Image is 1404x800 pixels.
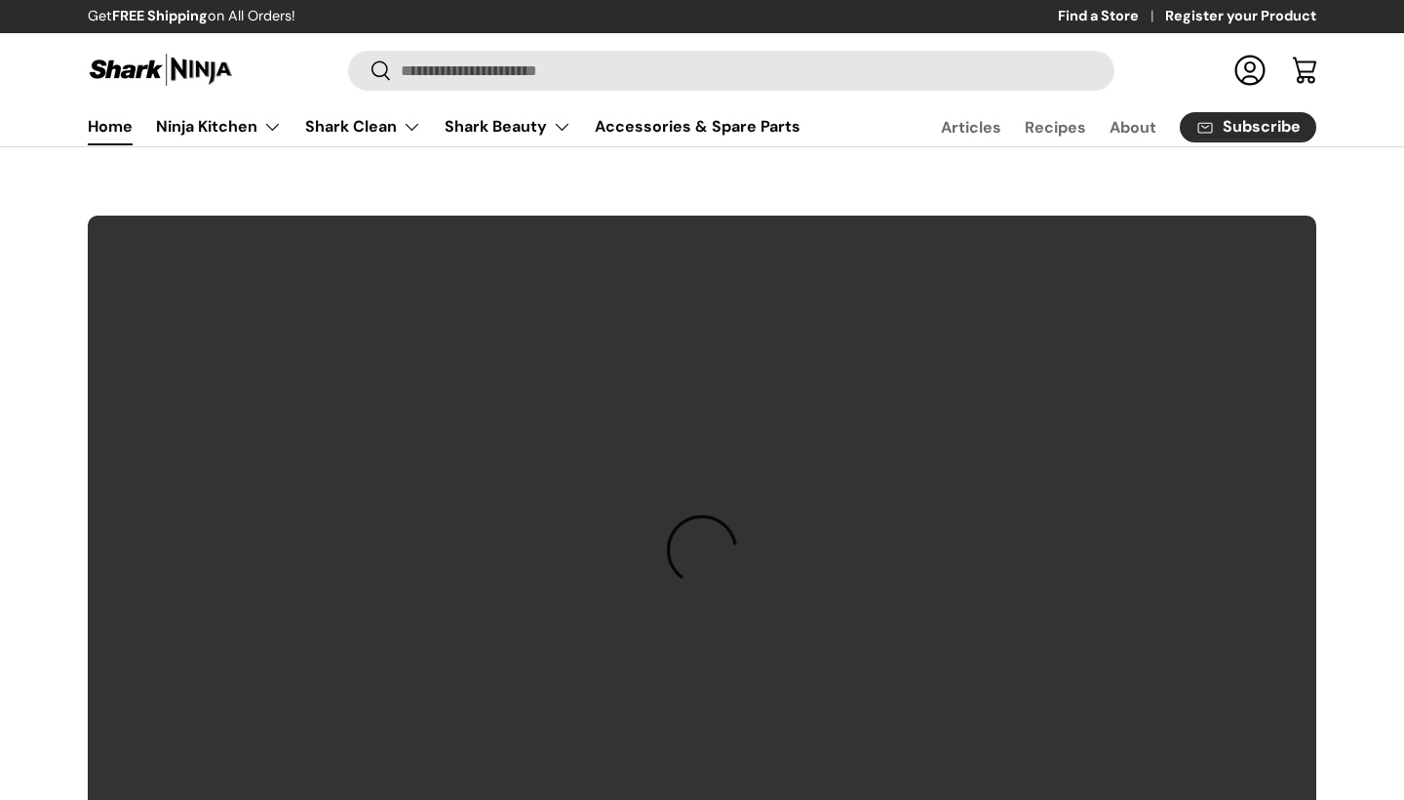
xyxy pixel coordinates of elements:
[88,51,234,89] img: Shark Ninja Philippines
[894,107,1316,146] nav: Secondary
[88,6,295,27] p: Get on All Orders!
[88,107,133,145] a: Home
[595,107,800,145] a: Accessories & Spare Parts
[156,107,282,146] a: Ninja Kitchen
[1223,119,1301,135] span: Subscribe
[1180,112,1316,142] a: Subscribe
[1025,108,1086,146] a: Recipes
[433,107,583,146] summary: Shark Beauty
[305,107,421,146] a: Shark Clean
[1058,6,1165,27] a: Find a Store
[293,107,433,146] summary: Shark Clean
[1165,6,1316,27] a: Register your Product
[941,108,1001,146] a: Articles
[445,107,571,146] a: Shark Beauty
[112,7,208,24] strong: FREE Shipping
[88,107,800,146] nav: Primary
[144,107,293,146] summary: Ninja Kitchen
[1110,108,1156,146] a: About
